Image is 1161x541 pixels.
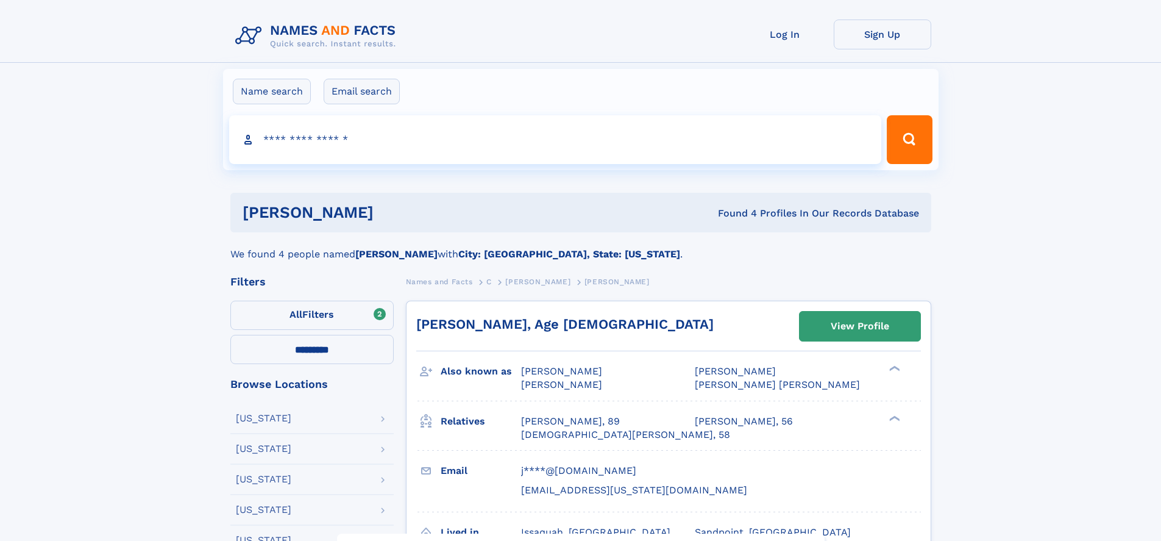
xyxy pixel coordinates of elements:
div: Browse Locations [230,379,394,390]
span: [PERSON_NAME] [584,278,650,286]
span: [PERSON_NAME] [695,365,776,377]
div: [US_STATE] [236,444,291,454]
a: Names and Facts [406,274,473,289]
a: C [486,274,492,289]
label: Name search [233,79,311,104]
a: [PERSON_NAME] [505,274,570,289]
a: [DEMOGRAPHIC_DATA][PERSON_NAME], 58 [521,428,730,442]
div: Found 4 Profiles In Our Records Database [545,207,919,220]
label: Email search [324,79,400,104]
div: [US_STATE] [236,475,291,484]
span: [PERSON_NAME] [505,278,570,286]
h1: [PERSON_NAME] [243,205,546,220]
span: [EMAIL_ADDRESS][US_STATE][DOMAIN_NAME] [521,484,747,496]
span: C [486,278,492,286]
div: [US_STATE] [236,505,291,515]
a: Log In [736,20,834,49]
b: City: [GEOGRAPHIC_DATA], State: [US_STATE] [458,248,680,260]
a: [PERSON_NAME], 89 [521,415,620,428]
span: [PERSON_NAME] [521,379,602,390]
div: ❯ [886,414,901,422]
b: [PERSON_NAME] [355,248,438,260]
span: All [289,309,302,320]
span: [PERSON_NAME] [PERSON_NAME] [695,379,860,390]
span: Sandpoint, [GEOGRAPHIC_DATA] [695,526,851,538]
span: Issaquah, [GEOGRAPHIC_DATA] [521,526,670,538]
a: [PERSON_NAME], 56 [695,415,793,428]
a: View Profile [800,312,920,341]
a: [PERSON_NAME], Age [DEMOGRAPHIC_DATA] [416,317,714,332]
button: Search Button [887,115,932,164]
h3: Email [441,460,521,481]
div: [US_STATE] [236,414,291,423]
img: Logo Names and Facts [230,20,406,52]
div: View Profile [831,312,889,340]
div: Filters [230,276,394,287]
h3: Also known as [441,361,521,382]
input: search input [229,115,882,164]
div: We found 4 people named with . [230,232,931,262]
div: ❯ [886,365,901,373]
h3: Relatives [441,411,521,432]
a: Sign Up [834,20,931,49]
span: [PERSON_NAME] [521,365,602,377]
label: Filters [230,301,394,330]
